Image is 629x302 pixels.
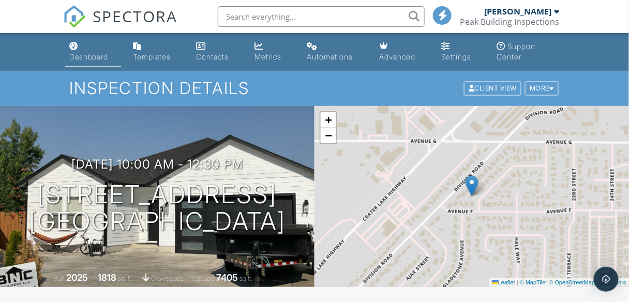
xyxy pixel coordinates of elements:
div: Templates [133,52,171,61]
a: Templates [129,37,184,67]
div: 2025 [67,272,88,283]
span: − [325,129,332,142]
span: SPECTORA [93,5,178,27]
div: Settings [442,52,472,61]
input: Search everything... [218,6,425,27]
span: | [517,279,518,285]
div: More [525,82,559,96]
div: Peak Building Inspections [460,17,559,27]
span: crawlspace [152,275,184,282]
a: Metrics [250,37,294,67]
a: Contacts [192,37,243,67]
span: sq.ft. [240,275,253,282]
a: © OpenStreetMap contributors [549,279,626,285]
a: © MapTiler [520,279,548,285]
a: Leaflet [492,279,515,285]
span: + [325,113,332,126]
div: 7405 [217,272,238,283]
div: Support Center [497,42,536,61]
div: Automations [307,52,353,61]
span: Lot Size [193,275,215,282]
h1: [STREET_ADDRESS] [GEOGRAPHIC_DATA] [29,181,286,236]
div: Client View [464,82,521,96]
a: Client View [463,84,524,92]
a: Advanced [376,37,429,67]
h3: [DATE] 10:00 am - 12:30 pm [71,157,243,171]
div: 1818 [98,272,117,283]
a: Zoom out [321,128,336,143]
a: Zoom in [321,112,336,128]
a: Automations (Basic) [303,37,367,67]
div: Dashboard [69,52,109,61]
a: Settings [438,37,485,67]
h1: Inspection Details [69,79,559,97]
span: sq. ft. [118,275,133,282]
div: Metrics [254,52,281,61]
img: The Best Home Inspection Software - Spectora [63,5,86,28]
div: Advanced [380,52,416,61]
div: [PERSON_NAME] [484,6,551,17]
a: Support Center [493,37,564,67]
a: Dashboard [65,37,121,67]
span: Built [54,275,65,282]
a: SPECTORA [63,14,178,36]
div: Contacts [196,52,229,61]
img: Marker [466,175,478,197]
div: Open Intercom Messenger [594,267,619,292]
